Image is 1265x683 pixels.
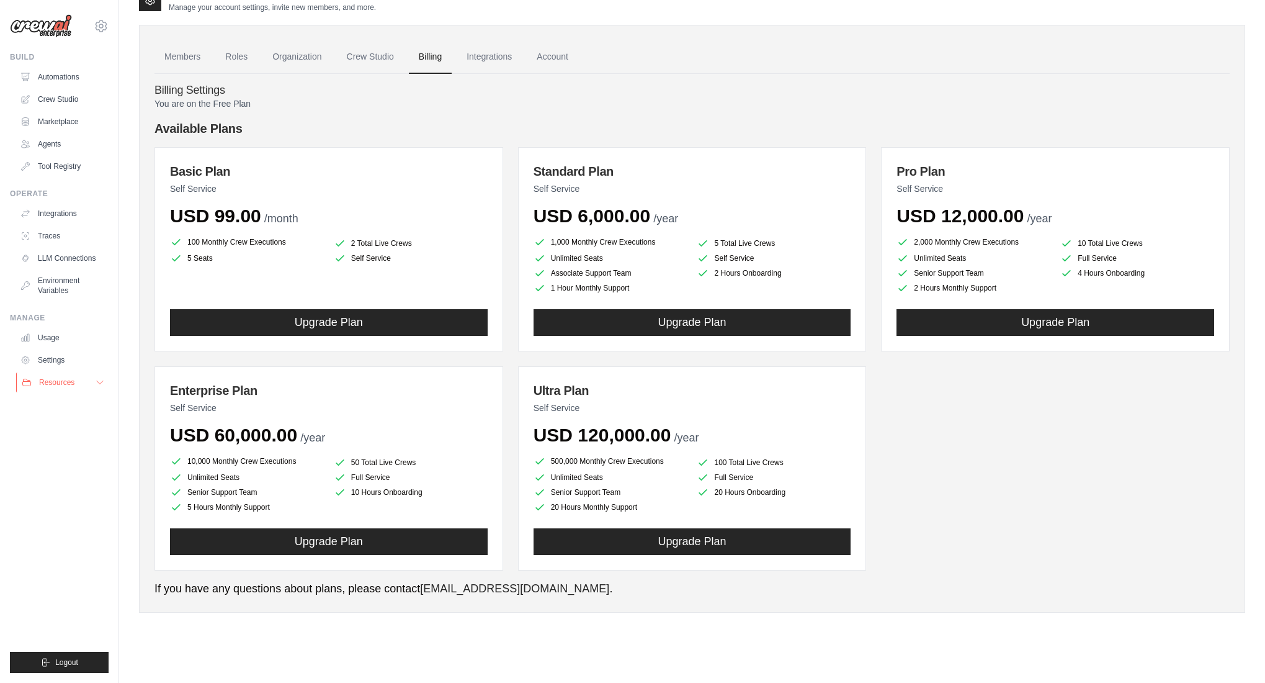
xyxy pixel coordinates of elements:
[697,471,851,484] li: Full Service
[169,2,376,12] p: Manage your account settings, invite new members, and more.
[15,156,109,176] a: Tool Registry
[457,40,522,74] a: Integrations
[154,84,1230,97] h4: Billing Settings
[534,235,687,250] li: 1,000 Monthly Crew Executions
[170,425,297,445] span: USD 60,000.00
[697,237,851,250] li: 5 Total Live Crews
[1203,623,1265,683] iframe: Chat Widget
[334,456,488,469] li: 50 Total Live Crews
[15,350,109,370] a: Settings
[300,432,325,444] span: /year
[527,40,578,74] a: Account
[1027,212,1052,225] span: /year
[896,183,1214,195] p: Self Service
[534,382,851,399] h3: Ultra Plan
[697,456,851,469] li: 100 Total Live Crews
[170,206,261,226] span: USD 99.00
[15,67,109,87] a: Automations
[534,471,687,484] li: Unlimited Seats
[697,486,851,499] li: 20 Hours Onboarding
[10,189,109,199] div: Operate
[215,40,257,74] a: Roles
[170,454,324,469] li: 10,000 Monthly Crew Executions
[154,97,1230,110] p: You are on the Free Plan
[15,328,109,348] a: Usage
[674,432,699,444] span: /year
[420,582,609,595] a: [EMAIL_ADDRESS][DOMAIN_NAME]
[10,14,72,38] img: Logo
[534,163,851,180] h3: Standard Plan
[15,248,109,268] a: LLM Connections
[170,501,324,513] li: 5 Hours Monthly Support
[15,226,109,246] a: Traces
[896,282,1050,294] li: 2 Hours Monthly Support
[170,528,488,555] button: Upgrade Plan
[697,267,851,279] li: 2 Hours Onboarding
[334,486,488,499] li: 10 Hours Onboarding
[154,581,1230,597] p: If you have any questions about plans, please contact .
[15,134,109,154] a: Agents
[534,486,687,499] li: Senior Support Team
[896,163,1214,180] h3: Pro Plan
[1060,252,1214,265] li: Full Service
[154,40,210,74] a: Members
[154,120,1230,137] h4: Available Plans
[170,235,324,250] li: 100 Monthly Crew Executions
[39,378,74,387] span: Resources
[15,89,109,109] a: Crew Studio
[334,252,488,265] li: Self Service
[534,252,687,265] li: Unlimited Seats
[697,252,851,265] li: Self Service
[170,309,488,336] button: Upgrade Plan
[264,212,298,225] span: /month
[896,252,1050,265] li: Unlimited Seats
[1060,237,1214,250] li: 10 Total Live Crews
[896,206,1024,226] span: USD 12,000.00
[896,235,1050,250] li: 2,000 Monthly Crew Executions
[170,382,488,399] h3: Enterprise Plan
[534,206,650,226] span: USD 6,000.00
[1060,267,1214,279] li: 4 Hours Onboarding
[170,163,488,180] h3: Basic Plan
[534,528,851,555] button: Upgrade Plan
[262,40,331,74] a: Organization
[534,267,687,279] li: Associate Support Team
[534,454,687,469] li: 500,000 Monthly Crew Executions
[534,402,851,414] p: Self Service
[10,52,109,62] div: Build
[170,471,324,484] li: Unlimited Seats
[170,183,488,195] p: Self Service
[534,425,671,445] span: USD 120,000.00
[170,252,324,265] li: 5 Seats
[15,204,109,224] a: Integrations
[896,267,1050,279] li: Senior Support Team
[534,309,851,336] button: Upgrade Plan
[337,40,404,74] a: Crew Studio
[15,271,109,301] a: Environment Variables
[16,373,110,392] button: Resources
[534,501,687,513] li: 20 Hours Monthly Support
[334,237,488,250] li: 2 Total Live Crews
[170,486,324,499] li: Senior Support Team
[409,40,452,74] a: Billing
[534,183,851,195] p: Self Service
[15,112,109,132] a: Marketplace
[170,402,488,414] p: Self Service
[10,313,109,323] div: Manage
[653,212,678,225] span: /year
[896,309,1214,336] button: Upgrade Plan
[10,652,109,673] button: Logout
[534,282,687,294] li: 1 Hour Monthly Support
[55,658,78,667] span: Logout
[334,471,488,484] li: Full Service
